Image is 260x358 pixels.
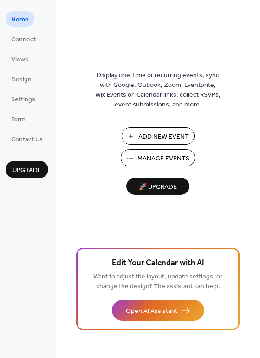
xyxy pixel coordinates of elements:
[112,300,204,321] button: Open AI Assistant
[137,154,189,164] span: Manage Events
[11,135,43,145] span: Contact Us
[13,166,41,175] span: Upgrade
[11,55,28,65] span: Views
[112,257,204,270] span: Edit Your Calendar with AI
[11,75,32,85] span: Design
[6,71,37,86] a: Design
[6,91,41,106] a: Settings
[6,161,48,178] button: Upgrade
[6,31,41,46] a: Connect
[121,149,195,166] button: Manage Events
[126,178,189,195] button: 🚀 Upgrade
[132,181,184,193] span: 🚀 Upgrade
[11,35,36,45] span: Connect
[138,132,189,142] span: Add New Event
[122,127,195,145] button: Add New Event
[11,15,29,25] span: Home
[6,131,48,146] a: Contact Us
[6,51,34,66] a: Views
[6,111,31,126] a: Form
[95,71,221,110] span: Display one-time or recurring events, sync with Google, Outlook, Zoom, Eventbrite, Wix Events or ...
[126,306,177,316] span: Open AI Assistant
[6,11,34,27] a: Home
[11,115,26,125] span: Form
[11,95,35,105] span: Settings
[93,271,222,293] span: Want to adjust the layout, update settings, or change the design? The assistant can help.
